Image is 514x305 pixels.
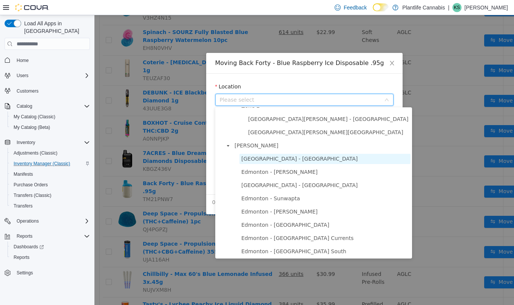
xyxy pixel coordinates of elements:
button: Reports [2,231,93,242]
span: Fort McMurray - Eagle Ridge [152,99,316,109]
span: Catalog [17,103,32,109]
span: Reports [17,233,32,239]
button: Settings [2,267,93,278]
button: Inventory Manager (Classic) [8,158,93,169]
span: Inventory Manager (Classic) [14,161,70,167]
p: | [448,3,449,12]
i: icon: caret-down [132,129,136,133]
span: Adjustments (Classic) [14,150,57,156]
button: Manifests [8,169,93,180]
div: Moving Back Forty - Blue Raspberry Ice Disposable .95g [121,44,299,52]
span: Purchase Orders [14,182,48,188]
a: Purchase Orders [11,180,51,189]
span: Settings [17,270,33,276]
span: Edmonton - [GEOGRAPHIC_DATA] [147,207,235,213]
span: Edmonton - Sunwapta [147,180,205,186]
button: Reports [14,232,36,241]
img: Cova [15,4,49,11]
button: Users [2,70,93,81]
span: Manifests [14,171,33,177]
a: Customers [14,87,42,96]
span: Edmonton - Windermere South [145,231,316,242]
span: Manifests [11,170,90,179]
span: KS [454,3,460,12]
span: [PERSON_NAME] [140,127,184,133]
button: Customers [2,85,93,96]
button: Users [14,71,31,80]
span: [GEOGRAPHIC_DATA] - [GEOGRAPHIC_DATA] [147,141,263,147]
span: Reports [14,232,90,241]
span: My Catalog (Beta) [14,124,50,130]
a: Transfers (Classic) [11,191,54,200]
span: Inventory [17,139,35,146]
span: Adjustments (Classic) [11,149,90,158]
span: Fort McMurray - Stoney Creek [152,112,316,122]
input: Dark Mode [373,3,389,11]
span: [GEOGRAPHIC_DATA][PERSON_NAME] - [GEOGRAPHIC_DATA] [154,101,314,107]
span: Gaige [138,125,316,136]
span: Feedback [344,4,367,11]
button: My Catalog (Classic) [8,111,93,122]
span: Reports [14,254,29,260]
button: Adjustments (Classic) [8,148,93,158]
a: Dashboards [11,242,47,251]
nav: Complex example [5,51,90,298]
span: Settings [14,268,90,277]
i: icon: caret-down [139,89,142,93]
a: My Catalog (Classic) [11,112,59,121]
label: Location [121,68,147,74]
button: Inventory [14,138,38,147]
button: Purchase Orders [8,180,93,190]
span: Operations [17,218,39,224]
div: Kris Swick [452,3,462,12]
span: Operations [14,217,90,226]
span: Edmonton - Terra Losa [145,192,316,202]
button: Transfers (Classic) [8,190,93,201]
span: Reports [11,253,90,262]
span: Customers [14,86,90,96]
span: 0 Units will be moved. [118,183,177,191]
span: Dashboards [11,242,90,251]
button: Home [2,54,93,65]
i: icon: close [295,45,301,51]
span: Edmonton - Sunwapta [145,178,316,189]
a: Home [14,56,32,65]
a: Settings [14,268,36,277]
span: Edmonton - [GEOGRAPHIC_DATA] South [147,233,252,239]
span: Transfers [14,203,32,209]
span: Edmonton - Windermere Currents [145,218,316,228]
a: Reports [11,253,32,262]
a: Manifests [11,170,36,179]
span: Dashboards [14,244,44,250]
span: Edmonton - Albany [145,139,316,149]
span: Customers [17,88,39,94]
span: Inventory [14,138,90,147]
span: Home [14,55,90,65]
button: Operations [2,216,93,226]
a: My Catalog (Beta) [11,123,53,132]
button: Inventory [2,137,93,148]
span: Please select [125,81,286,88]
span: Edmonton - [PERSON_NAME] [147,154,223,160]
span: Edmonton - [PERSON_NAME] [147,194,223,200]
a: Adjustments (Classic) [11,149,60,158]
span: Edmonton - Hollick Kenyon [145,152,316,162]
a: Dashboards [8,242,93,252]
button: Catalog [14,102,35,111]
button: Operations [14,217,42,226]
span: Transfers (Classic) [14,192,51,198]
span: Transfers (Classic) [11,191,90,200]
a: Transfers [11,201,36,211]
button: Reports [8,252,93,263]
button: Catalog [2,101,93,111]
button: Transfers [8,201,93,211]
span: Transfers [11,201,90,211]
span: My Catalog (Classic) [11,112,90,121]
p: Plantlife Cannabis [402,3,445,12]
button: My Catalog (Beta) [8,122,93,133]
span: Edmonton - Windermere Crossing [145,205,316,215]
span: Edmonton - South Common [145,165,316,175]
span: Edmonton - [GEOGRAPHIC_DATA] Currents [147,220,259,226]
a: Inventory Manager (Classic) [11,159,73,168]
